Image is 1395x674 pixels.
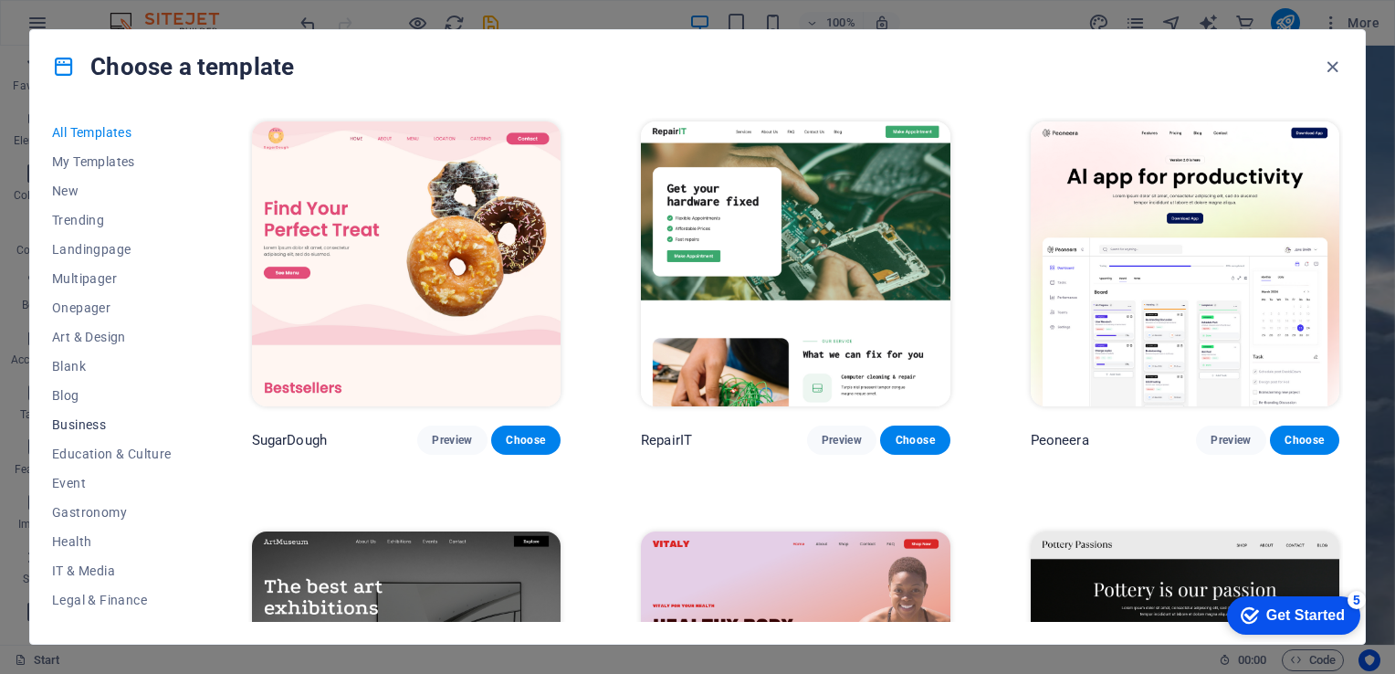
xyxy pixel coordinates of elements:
[52,293,172,322] button: Onepager
[52,417,172,432] span: Business
[52,184,172,198] span: New
[52,476,172,490] span: Event
[52,235,172,264] button: Landingpage
[52,322,172,352] button: Art & Design
[131,4,149,22] div: 5
[52,410,172,439] button: Business
[52,593,172,607] span: Legal & Finance
[52,439,172,469] button: Education & Culture
[506,433,546,448] span: Choose
[52,447,172,461] span: Education & Culture
[1196,426,1265,455] button: Preview
[49,20,128,37] div: Get Started
[52,534,172,549] span: Health
[52,359,172,374] span: Blank
[1270,426,1339,455] button: Choose
[641,431,692,449] p: RepairIT
[895,433,935,448] span: Choose
[52,615,172,644] button: Non-Profit
[1031,121,1339,406] img: Peoneera
[52,381,172,410] button: Blog
[10,9,143,47] div: Get Started 5 items remaining, 0% complete
[52,271,172,286] span: Multipager
[432,433,472,448] span: Preview
[880,426,949,455] button: Choose
[52,147,172,176] button: My Templates
[52,505,172,520] span: Gastronomy
[491,426,561,455] button: Choose
[52,205,172,235] button: Trending
[52,556,172,585] button: IT & Media
[52,498,172,527] button: Gastronomy
[52,52,294,81] h4: Choose a template
[641,121,949,406] img: RepairIT
[52,300,172,315] span: Onepager
[52,469,172,498] button: Event
[52,125,172,140] span: All Templates
[1211,433,1251,448] span: Preview
[52,154,172,169] span: My Templates
[252,121,561,406] img: SugarDough
[52,388,172,403] span: Blog
[52,527,172,556] button: Health
[807,426,876,455] button: Preview
[52,264,172,293] button: Multipager
[52,118,172,147] button: All Templates
[52,330,172,344] span: Art & Design
[52,176,172,205] button: New
[252,431,327,449] p: SugarDough
[52,242,172,257] span: Landingpage
[417,426,487,455] button: Preview
[52,585,172,615] button: Legal & Finance
[1285,433,1325,448] span: Choose
[52,352,172,381] button: Blank
[822,433,862,448] span: Preview
[52,563,172,578] span: IT & Media
[52,213,172,227] span: Trending
[1031,431,1089,449] p: Peoneera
